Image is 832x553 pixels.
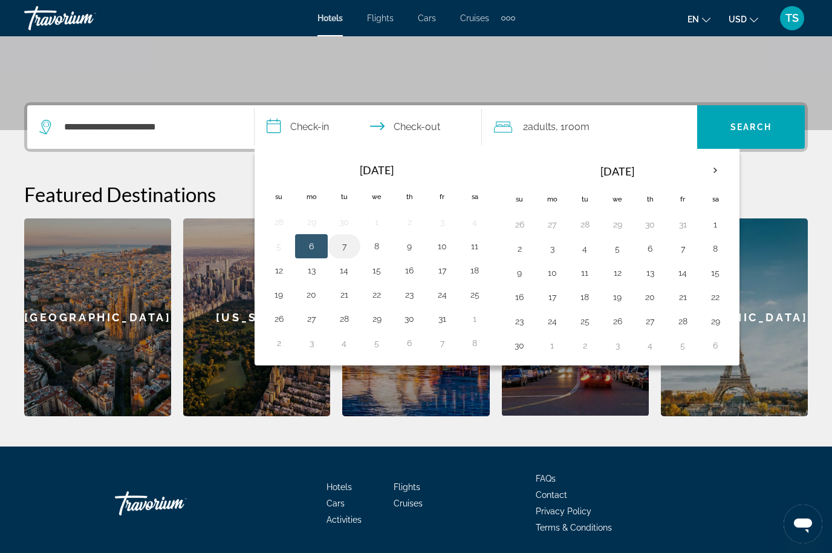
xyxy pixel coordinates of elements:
[542,216,562,233] button: Day 27
[784,505,822,543] iframe: Button to launch messaging window
[302,214,321,231] button: Day 29
[327,515,362,525] a: Activities
[394,499,423,508] a: Cruises
[687,10,710,28] button: Change language
[327,499,345,508] a: Cars
[465,262,484,279] button: Day 18
[465,214,484,231] button: Day 4
[673,289,692,306] button: Day 21
[706,240,725,257] button: Day 8
[542,289,562,306] button: Day 17
[400,335,419,352] button: Day 6
[255,105,482,149] button: Select check in and out date
[575,240,594,257] button: Day 4
[27,105,805,149] div: Search widget
[729,15,747,24] span: USD
[697,105,805,149] button: Search
[183,218,330,416] div: [US_STATE]
[640,216,660,233] button: Day 30
[536,474,556,483] a: FAQs
[334,238,354,255] button: Day 7
[575,289,594,306] button: Day 18
[432,310,452,327] button: Day 31
[432,286,452,303] button: Day 24
[63,118,236,136] input: Search hotel destination
[327,482,352,492] a: Hotels
[556,119,590,136] span: , 1
[269,286,288,303] button: Day 19
[673,313,692,330] button: Day 28
[706,289,725,306] button: Day 22
[367,286,386,303] button: Day 22
[317,13,343,23] a: Hotels
[640,337,660,354] button: Day 4
[334,310,354,327] button: Day 28
[24,218,171,416] div: [GEOGRAPHIC_DATA]
[673,240,692,257] button: Day 7
[640,240,660,257] button: Day 6
[302,238,321,255] button: Day 6
[542,264,562,281] button: Day 10
[608,240,627,257] button: Day 5
[115,485,236,522] a: Go Home
[465,310,484,327] button: Day 1
[400,262,419,279] button: Day 16
[608,313,627,330] button: Day 26
[367,310,386,327] button: Day 29
[640,313,660,330] button: Day 27
[575,264,594,281] button: Day 11
[510,240,529,257] button: Day 2
[432,214,452,231] button: Day 3
[528,121,556,133] span: Adults
[269,214,288,231] button: Day 28
[776,5,808,31] button: User Menu
[465,238,484,255] button: Day 11
[536,506,591,516] span: Privacy Policy
[542,240,562,257] button: Day 3
[510,313,529,330] button: Day 23
[542,313,562,330] button: Day 24
[367,238,386,255] button: Day 8
[465,286,484,303] button: Day 25
[510,264,529,281] button: Day 9
[501,8,515,28] button: Extra navigation items
[785,12,799,24] span: TS
[673,264,692,281] button: Day 14
[367,13,394,23] a: Flights
[706,216,725,233] button: Day 1
[640,289,660,306] button: Day 20
[510,216,529,233] button: Day 26
[673,216,692,233] button: Day 31
[608,289,627,306] button: Day 19
[465,335,484,352] button: Day 8
[24,2,145,34] a: Travorium
[334,286,354,303] button: Day 21
[269,310,288,327] button: Day 26
[367,214,386,231] button: Day 1
[24,218,171,416] a: Barcelona[GEOGRAPHIC_DATA]
[706,264,725,281] button: Day 15
[269,335,288,352] button: Day 2
[706,313,725,330] button: Day 29
[418,13,436,23] a: Cars
[673,337,692,354] button: Day 5
[536,523,612,532] span: Terms & Conditions
[699,157,732,185] button: Next month
[565,121,590,133] span: Room
[482,105,697,149] button: Travelers: 2 adults, 0 children
[269,262,288,279] button: Day 12
[302,310,321,327] button: Day 27
[394,482,420,492] a: Flights
[400,310,419,327] button: Day 30
[432,262,452,279] button: Day 17
[575,337,594,354] button: Day 2
[334,335,354,352] button: Day 4
[575,216,594,233] button: Day 28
